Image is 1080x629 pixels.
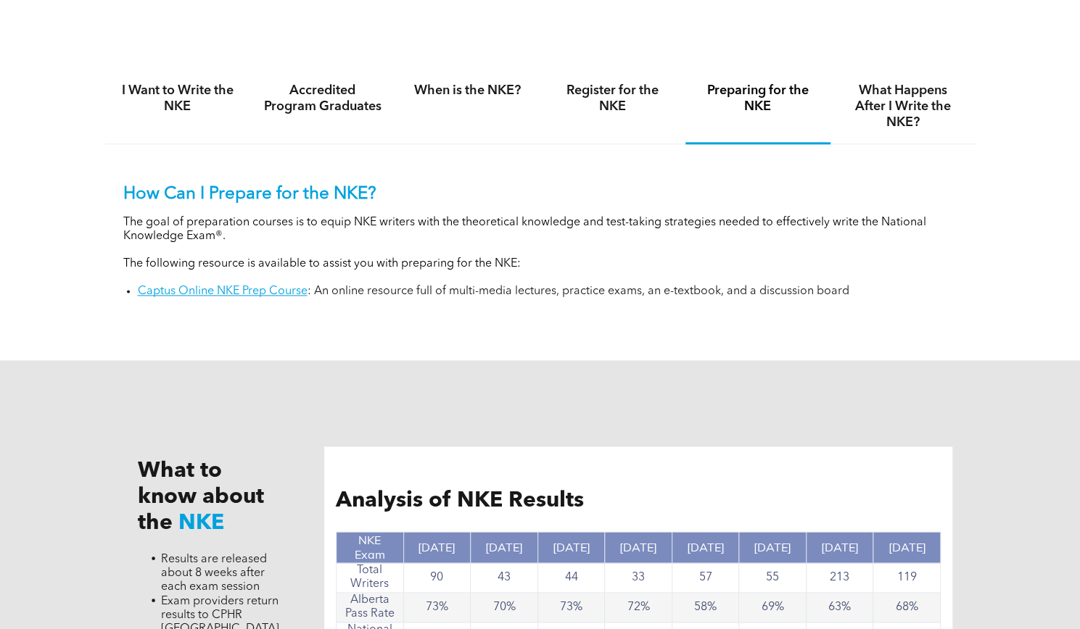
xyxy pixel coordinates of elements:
td: 58% [672,593,739,622]
span: NKE [178,512,224,534]
th: [DATE] [739,532,807,563]
h4: Register for the NKE [553,83,672,114]
td: 43 [471,563,538,593]
td: 213 [806,563,873,593]
td: 69% [739,593,807,622]
td: Alberta Pass Rate [337,593,404,622]
td: 119 [873,563,941,593]
span: Analysis of NKE Results [336,490,584,512]
th: [DATE] [605,532,672,563]
p: The goal of preparation courses is to equip NKE writers with the theoretical knowledge and test-t... [123,216,957,243]
td: 55 [739,563,807,593]
td: 73% [403,593,471,622]
p: The following resource is available to assist you with preparing for the NKE: [123,257,957,271]
td: 73% [537,593,605,622]
td: 63% [806,593,873,622]
td: 70% [471,593,538,622]
td: 44 [537,563,605,593]
h4: What Happens After I Write the NKE? [844,83,962,130]
h4: Accredited Program Graduates [263,83,382,114]
th: [DATE] [672,532,739,563]
span: What to know about the [138,460,264,534]
a: Captus Online NKE Prep Course [138,286,308,297]
td: Total Writers [337,563,404,593]
h4: When is the NKE? [408,83,527,99]
h4: Preparing for the NKE [698,83,817,114]
th: NKE Exam [337,532,404,563]
th: [DATE] [471,532,538,563]
th: [DATE] [537,532,605,563]
th: [DATE] [873,532,941,563]
td: 57 [672,563,739,593]
td: 90 [403,563,471,593]
h4: I Want to Write the NKE [118,83,237,114]
td: 33 [605,563,672,593]
li: : An online resource full of multi-media lectures, practice exams, an e-textbook, and a discussio... [138,285,957,299]
td: 68% [873,593,941,622]
p: How Can I Prepare for the NKE? [123,184,957,205]
span: Results are released about 8 weeks after each exam session [161,554,267,593]
td: 72% [605,593,672,622]
th: [DATE] [403,532,471,563]
th: [DATE] [806,532,873,563]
